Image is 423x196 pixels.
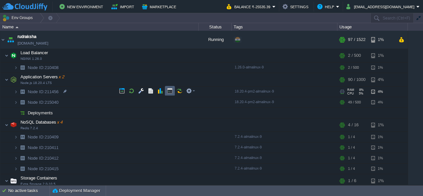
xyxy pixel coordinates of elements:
[8,185,50,196] div: No active tasks
[18,132,27,142] img: AMDAwAAAACH5BAEAAAAALAAAAAABAAEAAAICRAEAOw==
[371,87,393,97] div: 4%
[283,3,310,11] button: Settings
[20,176,58,180] a: Storage ContainersExtra Storage 2.0-10.5
[348,164,355,174] div: 1 / 4
[371,132,393,142] div: 1%
[371,174,393,187] div: 1%
[27,145,59,150] a: Node ID:210411
[27,99,59,105] span: 215040
[28,135,45,139] span: Node ID:
[27,89,59,95] span: 211456
[199,31,232,49] div: Running
[2,3,47,11] img: CloudJiffy
[0,31,6,49] img: AMDAwAAAACH5BAEAAAAALAAAAAABAAEAAAICRAEAOw==
[5,174,9,187] img: AMDAwAAAACH5BAEAAAAALAAAAAABAAEAAAICRAEAOw==
[338,23,407,31] div: Usage
[20,81,52,85] span: Node.js 18.20.4 LTS
[348,118,359,132] div: 4 / 16
[348,132,355,142] div: 1 / 4
[27,134,59,140] span: 210409
[5,118,9,132] img: AMDAwAAAACH5BAEAAAAALAAAAAABAAEAAAICRAEAOw==
[346,3,416,11] button: [EMAIL_ADDRESS][DOMAIN_NAME]
[27,145,59,150] span: 210411
[27,166,59,172] a: Node ID:210415
[27,110,54,116] a: Deployments
[18,97,27,107] img: AMDAwAAAACH5BAEAAAAALAAAAAABAAEAAAICRAEAOw==
[199,23,231,31] div: Status
[235,100,274,104] span: 18.20.4-pm2-almalinux-9
[14,62,18,73] img: AMDAwAAAACH5BAEAAAAALAAAAAABAAEAAAICRAEAOw==
[142,3,178,11] button: Marketplace
[20,50,49,56] span: Load Balancer
[111,3,136,11] button: Import
[20,175,58,181] span: Storage Containers
[18,142,27,153] img: AMDAwAAAACH5BAEAAAAALAAAAAABAAEAAAICRAEAOw==
[232,23,337,31] div: Tags
[56,120,63,125] span: x 4
[371,118,393,132] div: 1%
[27,65,59,70] a: Node ID:210408
[59,3,105,11] button: New Environment
[357,88,364,92] span: 8%
[9,49,18,62] img: AMDAwAAAACH5BAEAAAAALAAAAAABAAEAAAICRAEAOw==
[28,145,45,150] span: Node ID:
[58,74,64,79] span: x 2
[317,3,336,11] button: Help
[14,97,18,107] img: AMDAwAAAACH5BAEAAAAALAAAAAABAAEAAAICRAEAOw==
[9,174,18,187] img: AMDAwAAAACH5BAEAAAAALAAAAAABAAEAAAICRAEAOw==
[27,155,59,161] a: Node ID:210412
[53,187,100,194] button: Deployment Manager
[235,156,262,160] span: 7.2.4-almalinux-9
[18,33,36,40] a: rudraksha
[9,118,18,132] img: AMDAwAAAACH5BAEAAAAALAAAAAABAAEAAAICRAEAOw==
[2,13,35,22] button: Env Groups
[18,108,27,118] img: AMDAwAAAACH5BAEAAAAALAAAAAABAAEAAAICRAEAOw==
[5,73,9,86] img: AMDAwAAAACH5BAEAAAAALAAAAAABAAEAAAICRAEAOw==
[371,62,393,73] div: 1%
[6,31,15,49] img: AMDAwAAAACH5BAEAAAAALAAAAAABAAEAAAICRAEAOw==
[20,120,63,125] a: NoSQL Databasesx 4Redis 7.2.4
[348,153,355,163] div: 1 / 4
[348,62,359,73] div: 2 / 500
[28,65,45,70] span: Node ID:
[20,57,42,61] span: NGINX 1.26.0
[371,73,393,86] div: 4%
[371,142,393,153] div: 1%
[27,166,59,172] span: 210415
[27,99,59,105] a: Node ID:215040
[371,31,393,49] div: 1%
[371,97,393,107] div: 4%
[16,26,19,28] img: AMDAwAAAACH5BAEAAAAALAAAAAABAAEAAAICRAEAOw==
[18,40,48,47] a: [DOMAIN_NAME]
[227,3,272,11] button: Balance ₹-25535.39
[27,155,59,161] span: 210412
[14,142,18,153] img: AMDAwAAAACH5BAEAAAAALAAAAAABAAEAAAICRAEAOw==
[28,89,45,94] span: Node ID:
[18,62,27,73] img: AMDAwAAAACH5BAEAAAAALAAAAAABAAEAAAICRAEAOw==
[235,145,262,149] span: 7.2.4-almalinux-9
[371,153,393,163] div: 1%
[27,89,59,95] a: Node ID:211456
[20,126,38,130] span: Redis 7.2.4
[348,97,361,107] div: 49 / 500
[20,74,65,79] a: Application Serversx 2Node.js 18.20.4 LTS
[14,153,18,163] img: AMDAwAAAACH5BAEAAAAALAAAAAABAAEAAAICRAEAOw==
[235,89,274,93] span: 18.20.4-pm2-almalinux-9
[347,88,354,92] span: RAM
[14,132,18,142] img: AMDAwAAAACH5BAEAAAAALAAAAAABAAEAAAICRAEAOw==
[5,49,9,62] img: AMDAwAAAACH5BAEAAAAALAAAAAABAAEAAAICRAEAOw==
[20,50,49,55] a: Load BalancerNGINX 1.26.0
[1,23,198,31] div: Name
[348,142,355,153] div: 1 / 4
[9,73,18,86] img: AMDAwAAAACH5BAEAAAAALAAAAAABAAEAAAICRAEAOw==
[347,92,354,95] span: CPU
[235,166,262,170] span: 7.2.4-almalinux-9
[371,164,393,174] div: 1%
[27,65,59,70] span: 210408
[348,174,356,187] div: 1 / 6
[235,135,262,138] span: 7.2.4-almalinux-9
[27,134,59,140] a: Node ID:210409
[371,49,393,62] div: 1%
[14,87,18,97] img: AMDAwAAAACH5BAEAAAAALAAAAAABAAEAAAICRAEAOw==
[20,182,56,186] span: Extra Storage 2.0-10.5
